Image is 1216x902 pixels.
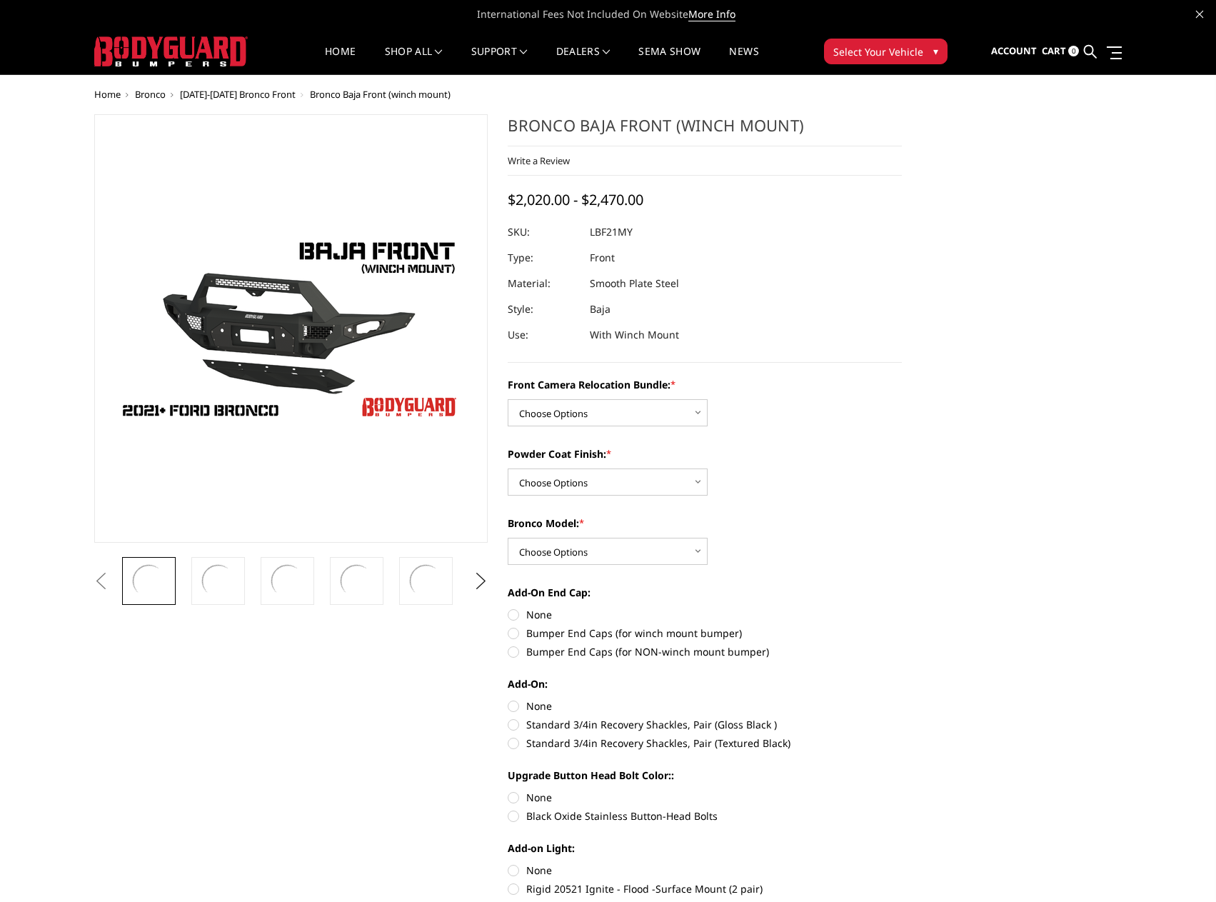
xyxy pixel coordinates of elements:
dd: Baja [590,296,610,322]
label: Powder Coat Finish: [508,446,902,461]
label: Standard 3/4in Recovery Shackles, Pair (Textured Black) [508,736,902,751]
button: Next [470,571,491,592]
a: Home [325,46,356,74]
label: Upgrade Button Head Bolt Color:: [508,768,902,783]
label: Rigid 20521 Ignite - Flood -Surface Mount (2 pair) [508,881,902,896]
a: News [729,46,758,74]
a: Write a Review [508,154,570,167]
label: Standard 3/4in Recovery Shackles, Pair (Gloss Black ) [508,717,902,732]
img: Bronco Baja Front (winch mount) [406,561,446,601]
a: Bronco [135,88,166,101]
dd: Front [590,245,615,271]
label: None [508,698,902,713]
a: More Info [688,7,735,21]
dt: Type: [508,245,579,271]
dd: With Winch Mount [590,322,679,348]
a: Cart 0 [1042,32,1079,71]
span: Cart [1042,44,1066,57]
span: ▾ [933,44,938,59]
a: Support [471,46,528,74]
button: Select Your Vehicle [824,39,948,64]
a: Dealers [556,46,610,74]
label: Bumper End Caps (for winch mount bumper) [508,626,902,641]
label: Front Camera Relocation Bundle: [508,377,902,392]
a: shop all [385,46,443,74]
dd: Smooth Plate Steel [590,271,679,296]
label: Add-on Light: [508,841,902,856]
span: Select Your Vehicle [833,44,923,59]
img: Bronco Baja Front (winch mount) [199,561,238,601]
dt: Use: [508,322,579,348]
dd: LBF21MY [590,219,633,245]
label: Black Oxide Stainless Button-Head Bolts [508,808,902,823]
label: None [508,790,902,805]
span: $2,020.00 - $2,470.00 [508,190,643,209]
label: Add-On End Cap: [508,585,902,600]
a: Account [991,32,1037,71]
label: None [508,607,902,622]
dt: Style: [508,296,579,322]
a: SEMA Show [638,46,700,74]
a: Bodyguard Ford Bronco [94,114,488,543]
label: Add-On: [508,676,902,691]
span: Bronco Baja Front (winch mount) [310,88,451,101]
span: Account [991,44,1037,57]
img: Bronco Baja Front (winch mount) [337,561,376,601]
dt: Material: [508,271,579,296]
a: [DATE]-[DATE] Bronco Front [180,88,296,101]
img: Bodyguard Ford Bronco [129,561,169,601]
label: Bumper End Caps (for NON-winch mount bumper) [508,644,902,659]
label: Bronco Model: [508,516,902,531]
a: Home [94,88,121,101]
button: Previous [91,571,112,592]
span: 0 [1068,46,1079,56]
img: Bronco Baja Front (winch mount) [268,561,307,601]
label: None [508,863,902,878]
dt: SKU: [508,219,579,245]
h1: Bronco Baja Front (winch mount) [508,114,902,146]
img: BODYGUARD BUMPERS [94,36,248,66]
